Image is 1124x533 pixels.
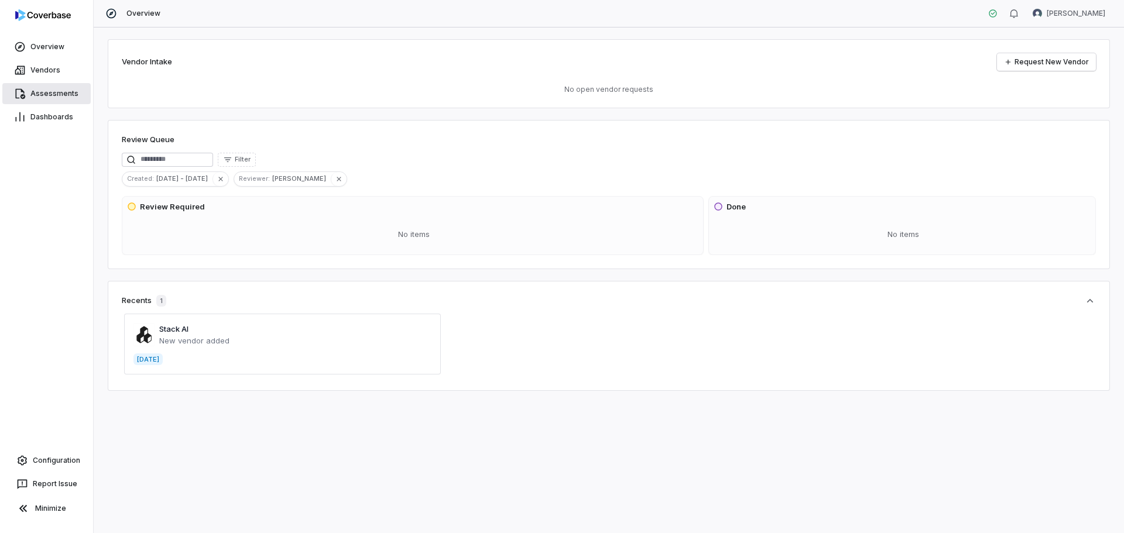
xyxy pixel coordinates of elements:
[126,9,160,18] span: Overview
[30,42,64,51] span: Overview
[122,85,1096,94] p: No open vendor requests
[234,173,272,184] span: Reviewer :
[122,134,174,146] h1: Review Queue
[2,36,91,57] a: Overview
[159,324,189,333] a: Stack AI
[30,112,73,122] span: Dashboards
[33,479,77,489] span: Report Issue
[156,173,213,184] span: [DATE] - [DATE]
[235,155,251,164] span: Filter
[218,153,256,167] button: Filter
[5,450,88,471] a: Configuration
[122,295,166,307] div: Recents
[2,60,91,81] a: Vendors
[2,106,91,128] a: Dashboards
[30,66,60,75] span: Vendors
[122,295,1096,307] button: Recents1
[1026,5,1112,22] button: Scott McMichael avatar[PERSON_NAME]
[140,201,205,213] h3: Review Required
[5,473,88,494] button: Report Issue
[1047,9,1105,18] span: [PERSON_NAME]
[15,9,71,21] img: logo-D7KZi-bG.svg
[33,456,80,465] span: Configuration
[122,56,172,68] h2: Vendor Intake
[30,89,78,98] span: Assessments
[714,219,1093,250] div: No items
[5,497,88,520] button: Minimize
[127,219,701,250] div: No items
[2,83,91,104] a: Assessments
[272,173,331,184] span: [PERSON_NAME]
[997,53,1096,71] a: Request New Vendor
[727,201,746,213] h3: Done
[35,504,66,513] span: Minimize
[122,173,156,184] span: Created :
[1033,9,1042,18] img: Scott McMichael avatar
[156,295,166,307] span: 1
